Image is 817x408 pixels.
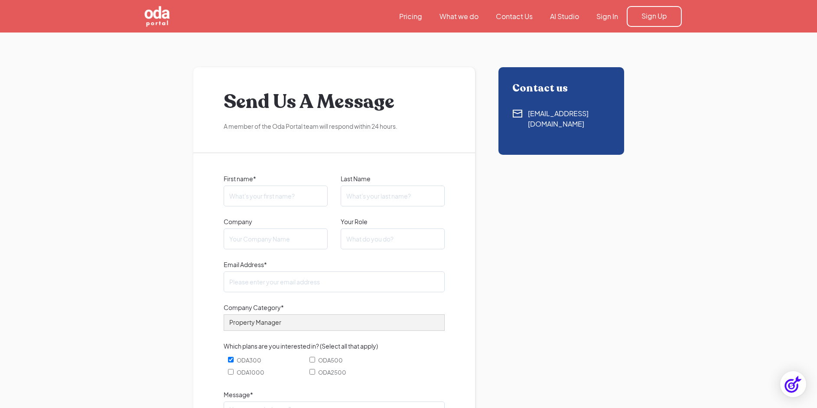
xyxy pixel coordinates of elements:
[224,217,328,226] label: Company
[224,390,445,399] label: Message*
[512,108,523,119] img: Contact using email
[318,356,343,365] span: ODA500
[391,12,431,21] a: Pricing
[136,5,218,28] a: home
[224,260,445,269] label: Email Address*
[341,186,445,206] input: What's your last name?
[528,108,610,129] div: [EMAIL_ADDRESS][DOMAIN_NAME]
[341,217,445,226] label: Your Role
[512,108,610,129] a: Contact using email[EMAIL_ADDRESS][DOMAIN_NAME]
[224,303,445,312] label: Company Category*
[487,12,541,21] a: Contact Us
[588,12,627,21] a: Sign In
[341,228,445,249] input: What do you do?
[512,82,610,95] div: Contact us
[541,12,588,21] a: AI Studio
[318,368,346,377] span: ODA2500
[341,174,445,183] label: Last Name
[228,357,234,362] input: ODA300
[224,228,328,249] input: Your Company Name
[228,369,234,375] input: ODA1000
[309,357,315,362] input: ODA500
[224,186,328,206] input: What's your first name?
[237,356,261,365] span: ODA300
[641,11,667,21] div: Sign Up
[309,369,315,375] input: ODA2500
[224,89,445,115] h1: Send Us A Message
[224,174,328,183] label: First name*
[224,122,445,131] div: A member of the Oda Portal team will respond within 24 hours.
[224,341,445,351] label: Which plans are you interested in? (Select all that apply)
[224,271,445,292] input: Please enter your email address
[237,368,264,377] span: ODA1000
[627,6,682,27] a: Sign Up
[431,12,487,21] a: What we do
